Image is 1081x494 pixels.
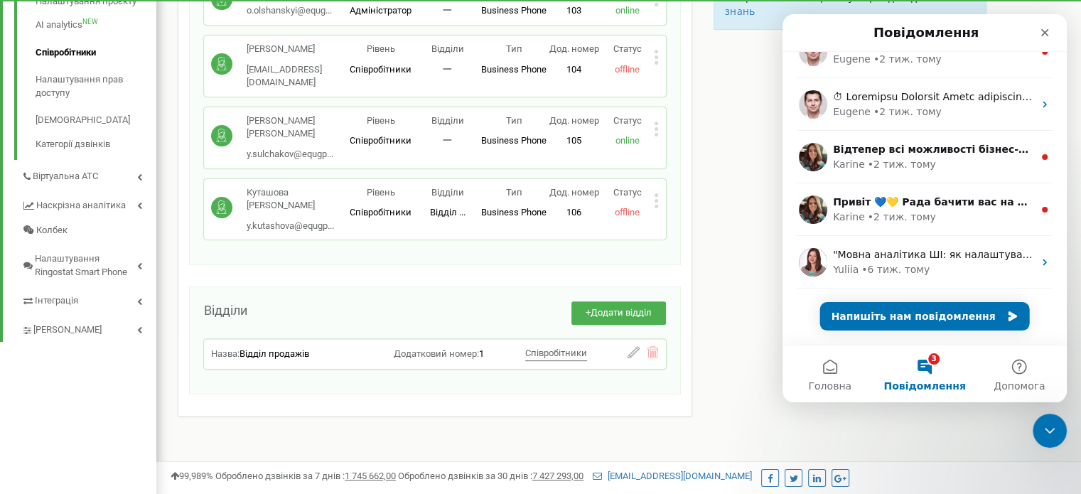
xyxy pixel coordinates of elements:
u: 7 427 293,00 [532,471,583,481]
span: Додатковий номер: [394,348,479,359]
a: Наскрізна аналітика [21,189,156,218]
span: Відділи [431,43,464,54]
p: 103 [547,4,601,18]
iframe: Intercom live chat [1033,414,1067,448]
span: online [615,135,639,146]
a: [PERSON_NAME] [21,313,156,343]
a: Співробітники [36,39,156,67]
span: Допомога [211,367,262,377]
div: Karine [50,195,82,210]
p: 104 [547,63,601,77]
p: [PERSON_NAME] [247,43,348,56]
span: Головна [26,367,69,377]
span: Дод. номер [549,187,598,198]
span: Business Phone [481,207,547,218]
a: Налаштування прав доступу [36,66,156,107]
iframe: Intercom live chat [782,14,1067,402]
span: 99,989% [171,471,213,481]
div: • 6 тиж. тому [79,248,147,263]
span: Business Phone [481,135,547,146]
span: Тип [506,187,522,198]
span: Адміністратор [350,5,412,16]
span: offline [615,64,640,75]
span: 一 [443,135,452,146]
p: 105 [547,134,601,148]
span: Рівень [367,43,395,54]
button: Допомога [190,331,284,388]
p: [PERSON_NAME] [PERSON_NAME] [247,114,348,141]
a: Колбек [21,218,156,243]
a: Категорії дзвінків [36,134,156,151]
a: [DEMOGRAPHIC_DATA] [36,107,156,134]
span: Налаштування Ringostat Smart Phone [35,252,137,279]
img: Profile image for Karine [16,181,45,210]
span: Додати відділ [591,307,652,318]
a: Віртуальна АТС [21,160,156,189]
button: Напишіть нам повідомлення [38,288,247,316]
a: AI analyticsNEW [36,11,156,39]
p: 106 [547,206,601,220]
span: Колбек [36,224,68,237]
div: Yuliia [50,248,76,263]
p: [EMAIL_ADDRESS][DOMAIN_NAME] [247,63,348,90]
span: Віртуальна АТС [33,170,98,183]
span: Business Phone [481,5,547,16]
span: Назва: [211,348,240,359]
span: Повідомлення [101,367,183,377]
span: 一 [443,5,452,16]
a: [EMAIL_ADDRESS][DOMAIN_NAME] [593,471,752,481]
span: offline [615,207,640,218]
span: Відділи [204,303,247,318]
span: Business Phone [481,64,547,75]
span: Дод. номер [549,115,598,126]
span: Співробітники [350,135,412,146]
div: • 2 тиж. тому [85,195,154,210]
span: y.sulchakov@equgp... [247,149,333,159]
img: Profile image for Yuliia [16,234,45,262]
span: online [615,5,639,16]
span: Рівень [367,115,395,126]
span: Рівень [367,187,395,198]
a: Інтеграція [21,284,156,313]
p: Куташова [PERSON_NAME] [247,186,348,213]
span: Співробітники [525,348,587,358]
span: Відділ ... [430,207,466,218]
span: Дод. номер [549,43,598,54]
span: Статус [613,115,641,126]
span: Інтеграція [35,294,78,308]
span: Наскрізна аналітика [36,199,126,213]
span: Співробітники [350,64,412,75]
span: 一 [443,64,452,75]
span: Відділи [431,115,464,126]
span: 1 [479,348,484,359]
span: Тип [506,115,522,126]
span: Оброблено дзвінків за 30 днів : [398,471,583,481]
span: Тип [506,43,522,54]
span: Оброблено дзвінків за 7 днів : [215,471,396,481]
div: Karine [50,143,82,158]
button: +Додати відділ [571,301,666,325]
span: Відділи [431,187,464,198]
span: y.kutashova@equgp... [247,220,334,231]
div: • 2 тиж. тому [85,143,154,158]
span: Статус [613,187,641,198]
u: 1 745 662,00 [345,471,396,481]
span: Відділ продажів [240,348,309,359]
span: Статус [613,43,641,54]
button: Повідомлення [95,331,189,388]
span: Співробітники [350,207,412,218]
span: o.olshanskyi@equg... [247,5,332,16]
a: Налаштування Ringostat Smart Phone [21,242,156,284]
span: [PERSON_NAME] [33,323,102,337]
